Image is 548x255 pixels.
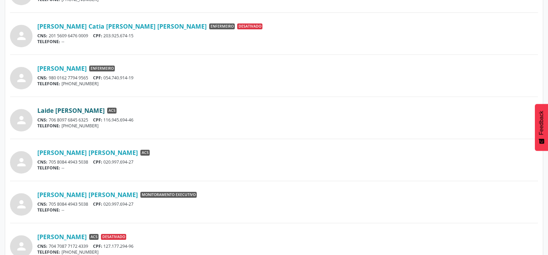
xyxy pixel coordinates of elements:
[37,243,47,249] span: CNS:
[237,23,262,30] span: Desativado
[37,191,138,198] a: [PERSON_NAME] [PERSON_NAME]
[37,39,538,45] div: --
[37,165,538,171] div: --
[93,243,102,249] span: CPF:
[37,81,60,87] span: TELEFONE:
[93,201,102,207] span: CPF:
[140,192,197,198] span: Monitoramento Executivo
[535,104,548,151] button: Feedback - Mostrar pesquisa
[101,234,126,240] span: Desativado
[37,22,207,30] a: [PERSON_NAME] Catia [PERSON_NAME] [PERSON_NAME]
[37,123,60,129] span: TELEFONE:
[37,75,538,81] div: 980 0162 7794 9565 054.740.914-19
[15,30,28,42] i: person
[37,159,47,165] span: CNS:
[37,249,60,255] span: TELEFONE:
[37,201,47,207] span: CNS:
[37,33,47,39] span: CNS:
[538,111,545,135] span: Feedback
[37,65,87,72] a: [PERSON_NAME]
[37,249,538,255] div: [PHONE_NUMBER]
[37,149,138,156] a: [PERSON_NAME] [PERSON_NAME]
[37,159,538,165] div: 705 8084 4943 5038 020.997.694-27
[37,117,538,123] div: 706 8097 6845 6325 116.945.694-46
[93,159,102,165] span: CPF:
[37,117,47,123] span: CNS:
[37,39,60,45] span: TELEFONE:
[37,243,538,249] div: 704 7087 7172 4339 127.177.294-96
[15,72,28,84] i: person
[37,123,538,129] div: [PHONE_NUMBER]
[89,234,99,240] span: ACS
[37,165,60,171] span: TELEFONE:
[37,207,538,213] div: --
[37,75,47,81] span: CNS:
[140,150,150,156] span: ACS
[37,233,87,241] a: [PERSON_NAME]
[93,75,102,81] span: CPF:
[93,33,102,39] span: CPF:
[15,114,28,126] i: person
[107,108,117,114] span: ACS
[209,23,235,30] span: Enfermeiro
[37,201,538,207] div: 705 8084 4943 5038 020.997.694-27
[15,156,28,168] i: person
[37,33,538,39] div: 201 5609 6476 0009 203.925.674-15
[37,81,538,87] div: [PHONE_NUMBER]
[15,198,28,210] i: person
[37,207,60,213] span: TELEFONE:
[37,107,105,114] a: Laide [PERSON_NAME]
[89,66,115,72] span: Enfermeiro
[93,117,102,123] span: CPF:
